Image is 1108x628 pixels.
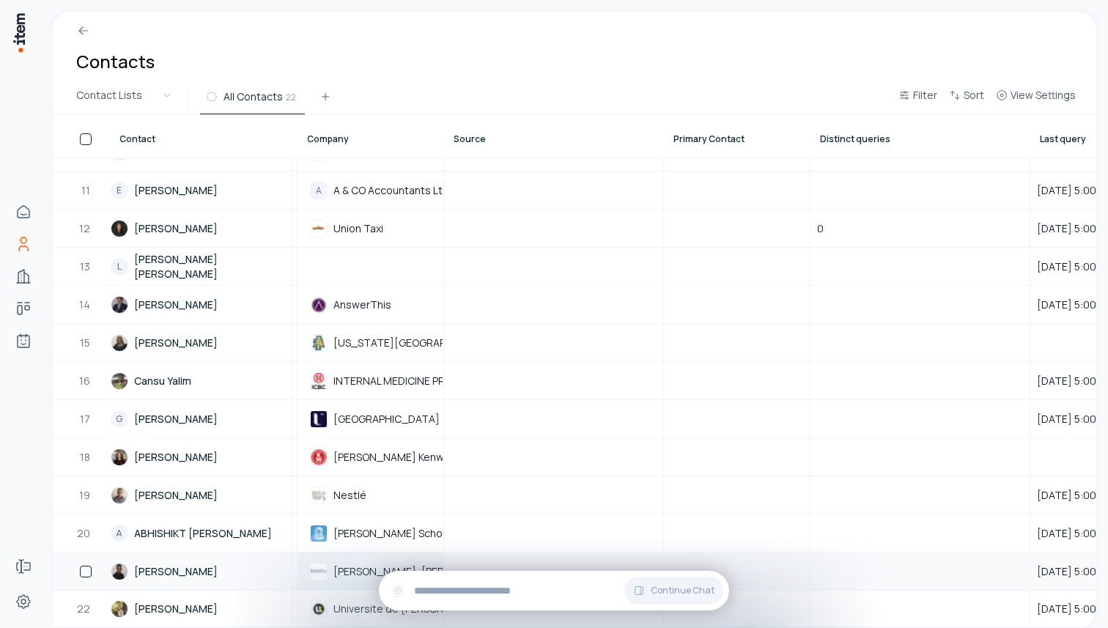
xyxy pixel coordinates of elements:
span: Distinct queries [820,133,890,145]
span: [GEOGRAPHIC_DATA] [333,413,440,426]
img: Testa, Hurwitz & Thibeault, LLP [310,563,328,580]
span: DApp360 Workforce [333,146,432,159]
div: G [111,410,128,428]
a: Cansu Yalim [111,363,292,399]
span: 19 [79,488,92,503]
a: Agents [9,326,38,355]
span: 12 [79,221,92,236]
a: [PERSON_NAME] [111,325,292,361]
img: Louana Friche [111,600,128,618]
span: Nestlé [333,489,366,502]
div: A [111,525,128,542]
span: Primary Contact [673,133,745,145]
button: View Settings [990,86,1082,113]
span: Company [307,133,349,145]
button: Filter [893,86,943,113]
img: Taofiq Adeyemo [111,563,128,580]
div: INTERNAL MEDICINE PRACTICE ASSOCIATESINTERNAL MEDICINE PRACTICE ASSOCIATES [298,366,443,396]
span: All Contacts [224,89,283,104]
span: 16 [79,374,92,388]
span: 22 [286,90,296,103]
button: All Contacts22 [200,88,305,114]
span: Source [454,133,486,145]
span: 20 [77,526,92,541]
div: L [111,258,128,276]
a: [PERSON_NAME] [111,477,292,513]
span: INTERNAL MEDICINE PRACTICE ASSOCIATES [333,374,544,388]
a: Settings [9,587,38,616]
a: Companies [9,262,38,291]
span: Union Taxi [333,222,383,235]
img: AnswerThis [310,296,328,314]
th: Distinct queries [810,115,1030,158]
img: Sreelakshmi K [111,220,128,237]
div: E [111,182,128,199]
span: [PERSON_NAME] Kenworth [333,451,465,464]
span: [US_STATE][GEOGRAPHIC_DATA] [333,336,501,350]
img: Anthonia Nwabudike [111,334,128,352]
span: [PERSON_NAME], [PERSON_NAME] & [PERSON_NAME], LLP [333,565,619,578]
div: A [310,182,328,199]
div: Universite de LorraineUniversite de [PERSON_NAME] [298,594,443,624]
span: View Settings [1011,88,1076,103]
div: Papé Kenworth[PERSON_NAME] Kenworth [298,443,443,472]
div: AnswerThisAnswerThis [298,290,443,319]
img: Nestlé [310,487,328,504]
h1: Contacts [76,50,155,73]
a: [PERSON_NAME] [111,287,292,322]
span: 13 [80,259,92,274]
button: Sort [943,86,990,113]
img: Papé Kenworth [310,448,328,466]
span: Last query [1040,133,1086,145]
span: Contact [119,133,155,145]
a: Home [9,197,38,226]
img: Union Taxi [310,220,328,237]
div: AA & CO Accountants Ltd [298,176,443,205]
a: L[PERSON_NAME] [PERSON_NAME] [111,248,292,284]
th: Source [444,115,664,158]
span: 17 [80,412,92,426]
img: Universite de Lorraine [310,600,328,618]
a: [PERSON_NAME] [111,210,292,246]
span: 22 [77,602,92,616]
span: 15 [80,336,92,350]
span: 14 [79,298,92,312]
img: Ulster University [310,410,328,428]
a: deals [9,294,38,323]
th: Primary Contact [664,115,810,158]
button: Continue Chat [624,577,723,605]
img: Adams School of Dentistry, University of North Carolina at Chapel Hill [310,525,328,542]
img: North Carolina Agricultural and Technical State University [310,334,328,352]
div: NestléNestlé [298,481,443,510]
img: INTERNAL MEDICINE PRACTICE ASSOCIATES [310,372,328,390]
img: Franklin Garcia [111,487,128,504]
span: 18 [80,450,92,465]
a: Contacts [9,229,38,259]
div: Adams School of Dentistry, University of North Carolina at Chapel Hill[PERSON_NAME] School of Den... [298,519,443,548]
a: [PERSON_NAME] [111,439,292,475]
span: 0 [817,221,824,236]
a: G[PERSON_NAME] [111,401,292,437]
img: Item Brain Logo [12,12,26,53]
span: Sort [964,88,984,103]
span: [PERSON_NAME] School of Dentistry, [GEOGRAPHIC_DATA][US_STATE] at [GEOGRAPHIC_DATA] [333,527,804,540]
a: E[PERSON_NAME] [111,172,292,208]
span: A & CO Accountants Ltd [333,184,449,197]
div: Continue Chat [379,571,729,610]
span: Universite de [PERSON_NAME] [333,602,484,616]
a: [PERSON_NAME] [111,591,292,627]
a: Forms [9,552,38,581]
th: Company [298,115,444,158]
span: AnswerThis [333,298,391,311]
img: Ayush Garg [111,296,128,314]
img: Cansu Yalim [111,372,128,390]
a: AABHISHIKT [PERSON_NAME] [111,515,292,551]
div: Union TaxiUnion Taxi [298,214,443,243]
div: Ulster University[GEOGRAPHIC_DATA] [298,404,443,434]
span: 11 [81,183,92,198]
div: North Carolina Agricultural and Technical State University[US_STATE][GEOGRAPHIC_DATA] [298,328,443,358]
a: [PERSON_NAME] [111,553,292,589]
span: Continue Chat [651,585,714,596]
span: Filter [913,88,937,103]
img: Ethan [111,448,128,466]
